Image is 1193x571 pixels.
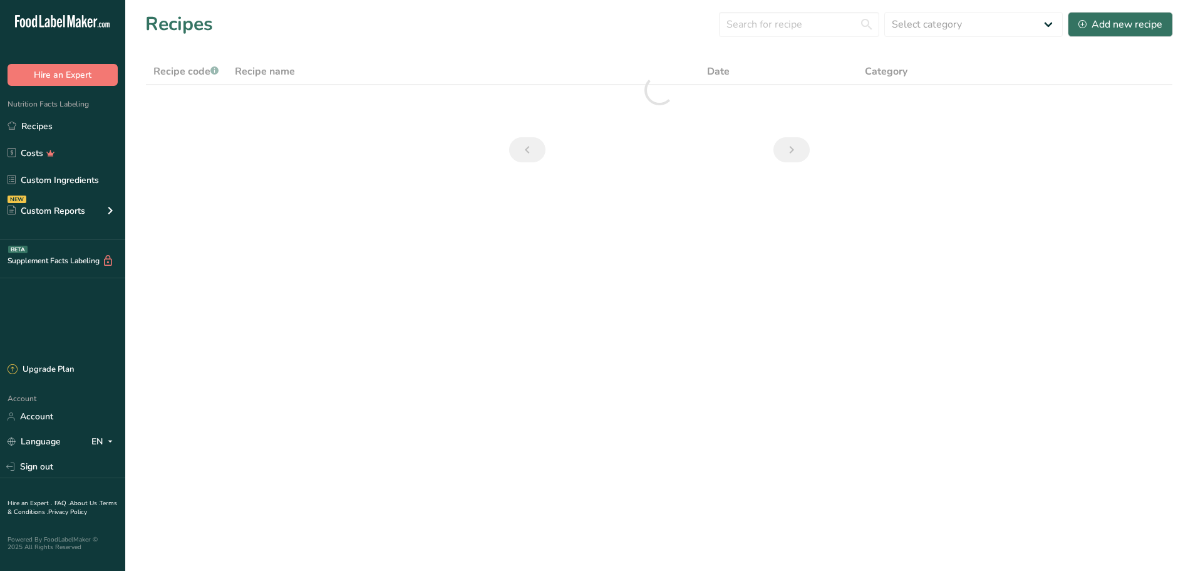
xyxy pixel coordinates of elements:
[8,364,74,376] div: Upgrade Plan
[1068,12,1173,37] button: Add new recipe
[509,137,545,162] a: Previous page
[8,499,117,516] a: Terms & Conditions .
[8,196,26,203] div: NEW
[8,499,52,508] a: Hire an Expert .
[8,64,118,86] button: Hire an Expert
[8,431,61,453] a: Language
[70,499,100,508] a: About Us .
[719,12,879,37] input: Search for recipe
[773,137,810,162] a: Next page
[54,499,70,508] a: FAQ .
[145,10,213,38] h1: Recipes
[48,508,87,516] a: Privacy Policy
[8,246,28,253] div: BETA
[91,434,118,449] div: EN
[1078,17,1162,32] div: Add new recipe
[8,536,118,551] div: Powered By FoodLabelMaker © 2025 All Rights Reserved
[8,204,85,217] div: Custom Reports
